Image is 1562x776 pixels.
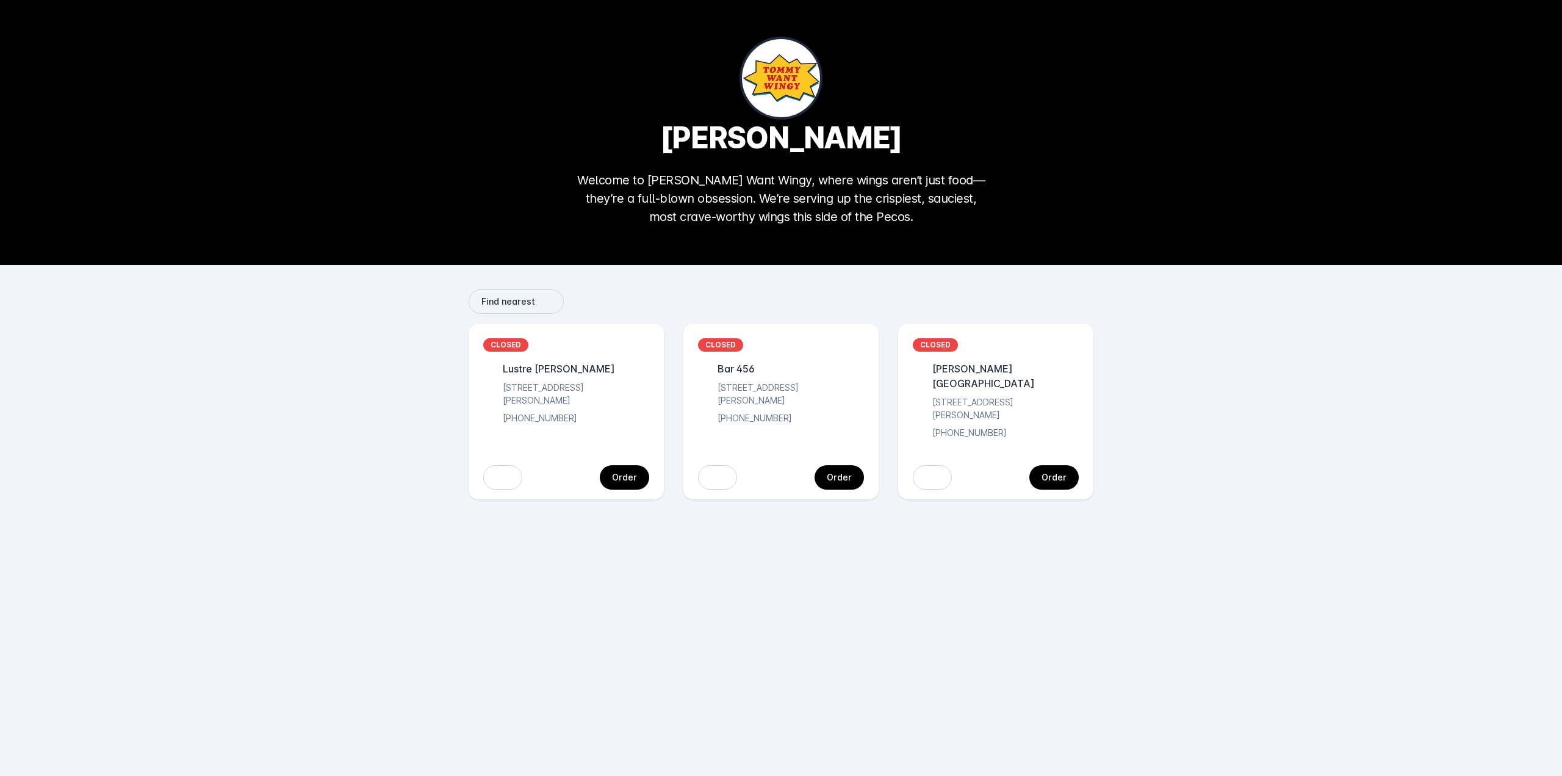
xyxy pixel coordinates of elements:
[481,297,535,306] span: Find nearest
[483,338,528,352] div: CLOSED
[498,361,615,376] div: Lustre [PERSON_NAME]
[498,381,649,407] div: [STREET_ADDRESS][PERSON_NAME]
[612,473,637,482] div: Order
[713,412,792,426] div: [PHONE_NUMBER]
[498,412,577,426] div: [PHONE_NUMBER]
[600,465,649,490] button: continue
[1042,473,1067,482] div: Order
[927,361,1079,391] div: [PERSON_NAME][GEOGRAPHIC_DATA]
[827,473,852,482] div: Order
[815,465,864,490] button: continue
[698,338,743,352] div: CLOSED
[913,338,958,352] div: CLOSED
[713,361,755,376] div: Bar 456
[1029,465,1079,490] button: continue
[927,396,1079,421] div: [STREET_ADDRESS][PERSON_NAME]
[713,381,864,407] div: [STREET_ADDRESS][PERSON_NAME]
[927,426,1007,441] div: [PHONE_NUMBER]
